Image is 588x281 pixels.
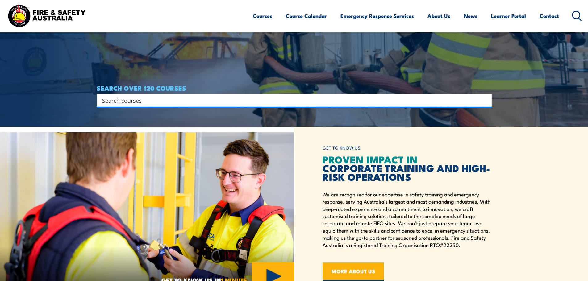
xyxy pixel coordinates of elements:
span: PROVEN IMPACT IN [323,151,418,167]
button: Search magnifier button [481,96,490,105]
a: Learner Portal [491,8,526,24]
a: Courses [253,8,272,24]
a: About Us [427,8,450,24]
p: We are recognised for our expertise in safety training and emergency response, serving Australia’... [323,191,492,248]
input: Search input [102,96,478,105]
h6: GET TO KNOW US [323,142,492,154]
a: MORE ABOUT US [323,262,384,281]
form: Search form [103,96,479,105]
a: Emergency Response Services [340,8,414,24]
a: Course Calendar [286,8,327,24]
h2: CORPORATE TRAINING AND HIGH-RISK OPERATIONS [323,155,492,181]
a: Contact [540,8,559,24]
h4: SEARCH OVER 120 COURSES [97,85,492,91]
a: News [464,8,477,24]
